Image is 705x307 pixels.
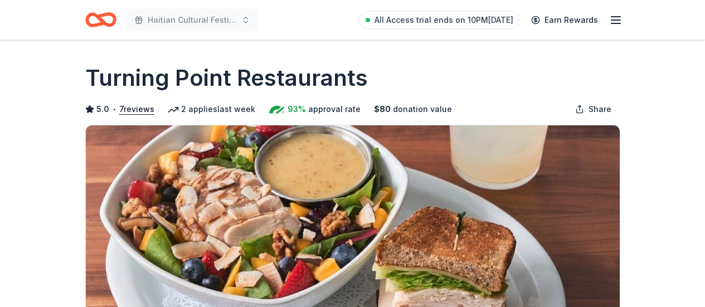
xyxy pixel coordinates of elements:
[119,103,154,116] button: 7reviews
[85,7,116,33] a: Home
[96,103,109,116] span: 5.0
[524,10,605,30] a: Earn Rewards
[374,103,391,116] span: $ 80
[85,62,368,94] h1: Turning Point Restaurants
[393,103,452,116] span: donation value
[308,103,361,116] span: approval rate
[288,103,306,116] span: 93%
[168,103,255,116] div: 2 applies last week
[112,105,116,114] span: •
[375,13,513,27] span: All Access trial ends on 10PM[DATE]
[589,103,611,116] span: Share
[148,13,237,27] span: Haitian Cultural Festival
[125,9,259,31] button: Haitian Cultural Festival
[359,11,520,29] a: All Access trial ends on 10PM[DATE]
[566,98,620,120] button: Share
